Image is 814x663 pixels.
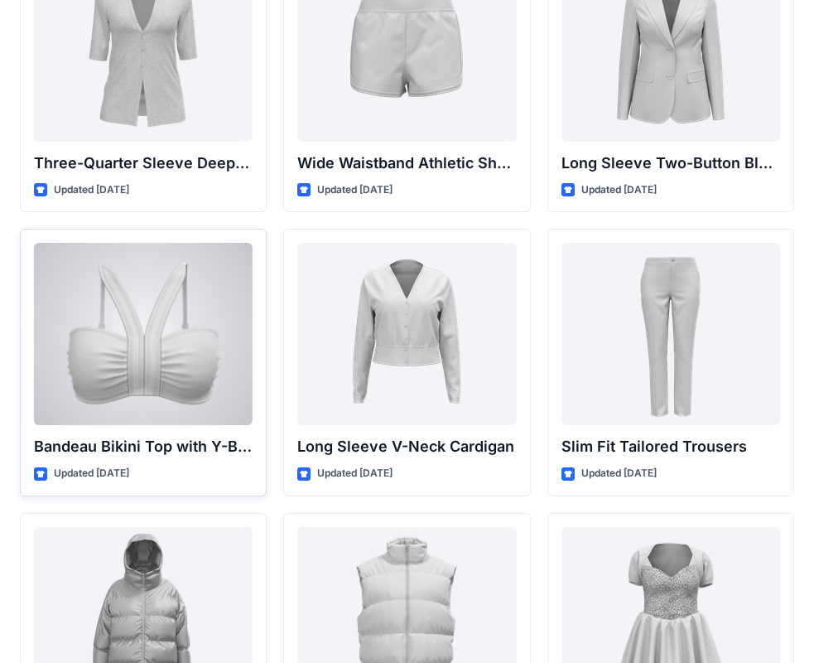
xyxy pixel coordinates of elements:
[561,152,780,175] p: Long Sleeve Two-Button Blazer with Flap Pockets
[34,152,253,175] p: Three-Quarter Sleeve Deep V-Neck Button-Down Top
[317,181,393,199] p: Updated [DATE]
[581,465,657,482] p: Updated [DATE]
[317,465,393,482] p: Updated [DATE]
[54,465,129,482] p: Updated [DATE]
[34,243,253,425] a: Bandeau Bikini Top with Y-Back Straps and Stitch Detail
[297,243,516,425] a: Long Sleeve V-Neck Cardigan
[297,435,516,458] p: Long Sleeve V-Neck Cardigan
[581,181,657,199] p: Updated [DATE]
[34,435,253,458] p: Bandeau Bikini Top with Y-Back Straps and Stitch Detail
[561,243,780,425] a: Slim Fit Tailored Trousers
[561,435,780,458] p: Slim Fit Tailored Trousers
[297,152,516,175] p: Wide Waistband Athletic Shorts
[54,181,129,199] p: Updated [DATE]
